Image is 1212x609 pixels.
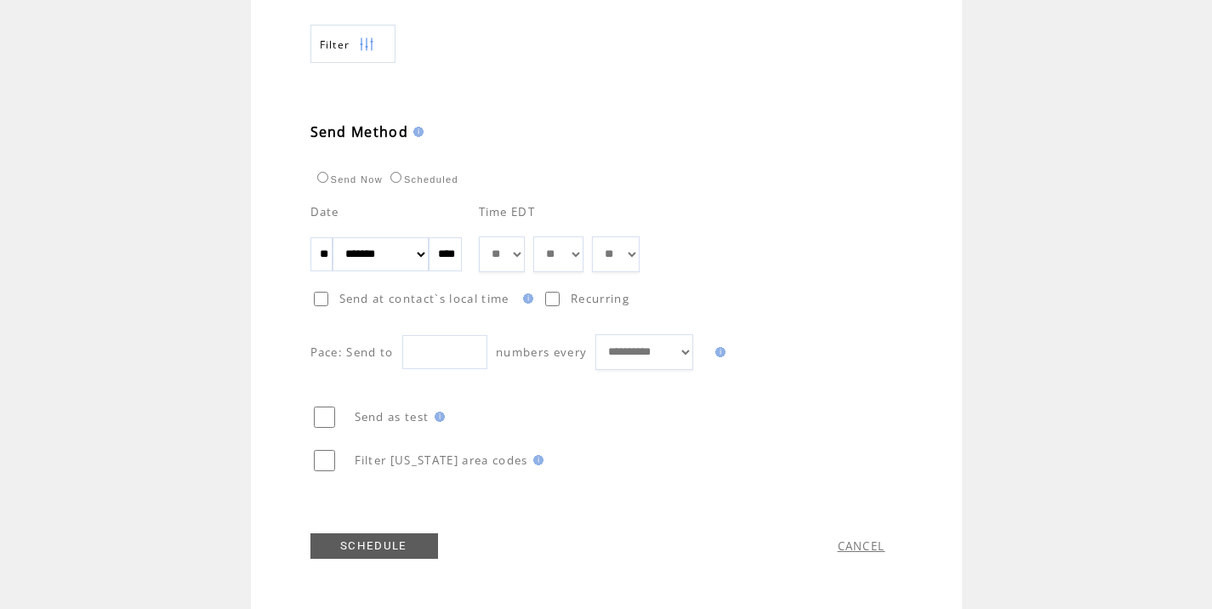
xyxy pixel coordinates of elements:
label: Scheduled [386,174,458,185]
img: help.gif [710,347,725,357]
input: Scheduled [390,172,401,183]
span: numbers every [496,344,587,360]
img: help.gif [528,455,543,465]
span: Date [310,204,339,219]
a: CANCEL [838,538,885,554]
img: help.gif [430,412,445,422]
img: help.gif [408,127,424,137]
span: Pace: Send to [310,344,394,360]
span: Recurring [571,291,629,306]
span: Send as test [355,409,430,424]
label: Send Now [313,174,383,185]
a: SCHEDULE [310,533,438,559]
input: Send Now [317,172,328,183]
img: filters.png [359,26,374,64]
img: help.gif [518,293,533,304]
span: Time EDT [479,204,536,219]
span: Send Method [310,122,409,141]
span: Show filters [320,37,350,52]
span: Filter [US_STATE] area codes [355,452,528,468]
a: Filter [310,25,395,63]
span: Send at contact`s local time [339,291,509,306]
